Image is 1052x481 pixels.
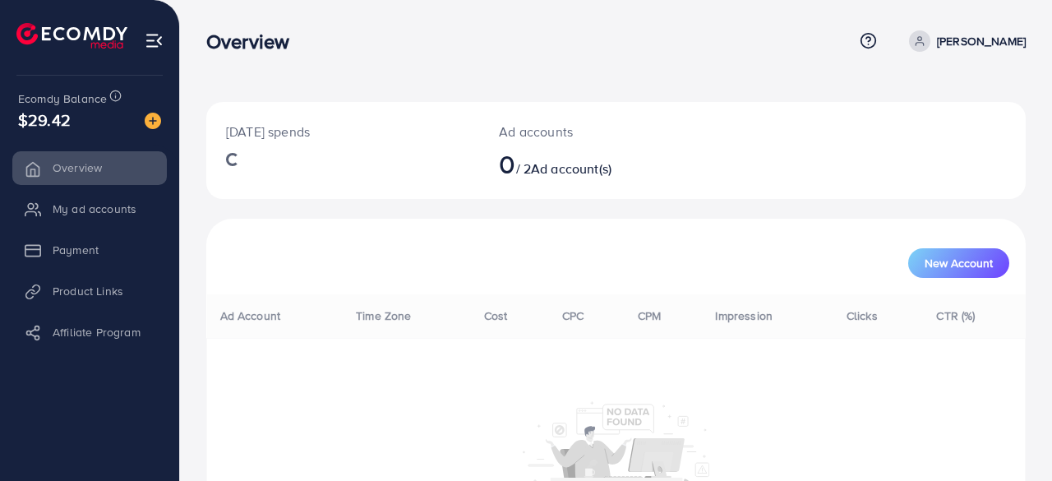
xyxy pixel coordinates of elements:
span: $29.42 [18,108,71,132]
button: New Account [908,248,1009,278]
h3: Overview [206,30,302,53]
h2: / 2 [499,148,664,179]
p: Ad accounts [499,122,664,141]
img: logo [16,23,127,49]
span: New Account [925,257,993,269]
span: Ad account(s) [531,160,611,178]
span: 0 [499,145,515,183]
img: image [145,113,161,129]
p: [PERSON_NAME] [937,31,1026,51]
a: [PERSON_NAME] [902,30,1026,52]
p: [DATE] spends [226,122,459,141]
img: menu [145,31,164,50]
span: Ecomdy Balance [18,90,107,107]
